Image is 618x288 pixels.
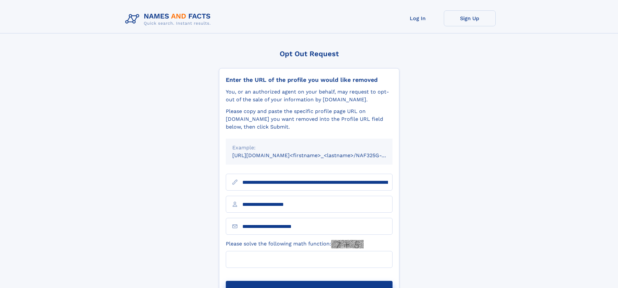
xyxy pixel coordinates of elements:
a: Sign Up [444,10,496,26]
div: Opt Out Request [219,50,399,58]
label: Please solve the following math function: [226,240,364,248]
div: Example: [232,144,386,152]
a: Log In [392,10,444,26]
div: Please copy and paste the specific profile page URL on [DOMAIN_NAME] you want removed into the Pr... [226,107,393,131]
small: [URL][DOMAIN_NAME]<firstname>_<lastname>/NAF325G-xxxxxxxx [232,152,405,158]
img: Logo Names and Facts [123,10,216,28]
div: Enter the URL of the profile you would like removed [226,76,393,83]
div: You, or an authorized agent on your behalf, may request to opt-out of the sale of your informatio... [226,88,393,104]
